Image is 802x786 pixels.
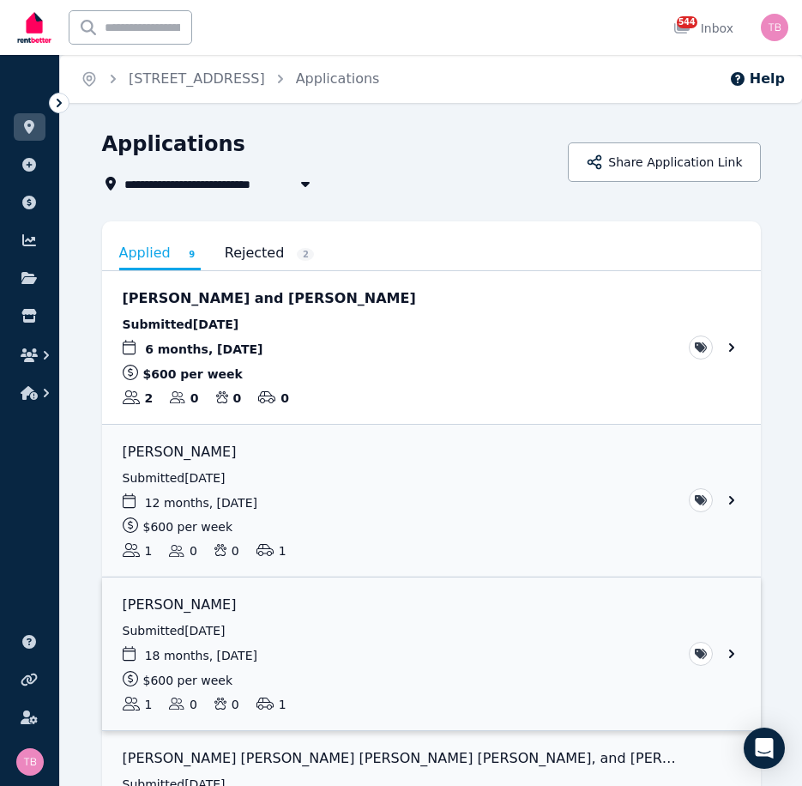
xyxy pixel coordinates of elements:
h1: Applications [102,130,245,158]
a: View application: Megha Verma [102,425,761,577]
button: Help [729,69,785,89]
a: View application: William Collins and Jude Tapper [102,271,761,424]
img: Tracy Barrett [16,748,44,776]
div: Inbox [673,20,733,37]
button: Share Application Link [568,142,760,182]
nav: Breadcrumb [60,55,400,103]
a: Rejected [225,239,315,268]
span: 2 [297,248,314,261]
span: 544 [677,16,697,28]
div: Open Intercom Messenger [744,728,785,769]
a: Applied [119,239,201,270]
a: [STREET_ADDRESS] [129,70,265,87]
img: Tracy Barrett [761,14,788,41]
a: Applications [296,70,380,87]
img: RentBetter [14,6,55,49]
a: View application: Joanna Roberts [102,577,761,730]
span: 9 [184,248,201,261]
